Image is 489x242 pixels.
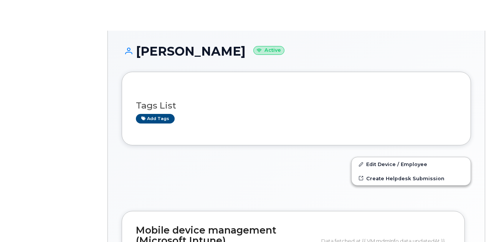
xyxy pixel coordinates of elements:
[136,101,457,110] h3: Tags List
[352,157,471,171] a: Edit Device / Employee
[352,171,471,185] a: Create Helpdesk Submission
[253,46,284,55] small: Active
[136,114,175,123] a: Add tags
[122,44,471,58] h1: [PERSON_NAME]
